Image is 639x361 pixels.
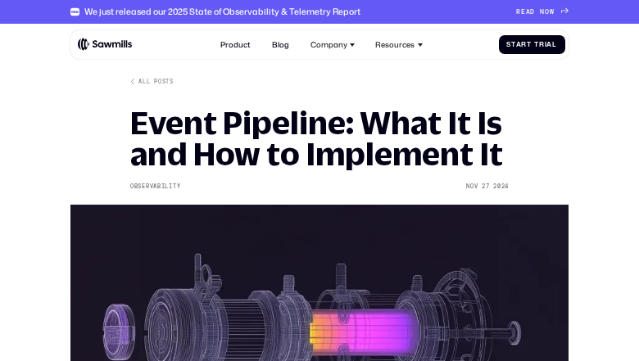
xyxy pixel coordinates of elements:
a: Blog [266,34,295,55]
span: S [506,41,511,49]
h1: Event Pipeline: What It Is and How to Implement It [130,107,509,169]
a: READNOW [516,8,569,16]
div: 2024 [493,183,509,190]
span: t [511,41,516,49]
span: l [552,41,557,49]
span: i [545,41,547,49]
div: 27 [482,183,489,190]
span: E [521,8,526,16]
div: Observability [130,183,180,190]
span: r [521,41,527,49]
span: N [540,8,545,16]
div: Nov [466,183,478,190]
span: a [546,41,552,49]
span: a [516,41,522,49]
div: All posts [138,78,173,85]
span: t [527,41,532,49]
div: Company [310,40,347,49]
span: T [534,41,539,49]
a: All posts [130,78,174,85]
div: Resources [375,40,415,49]
a: Product [215,34,256,55]
span: A [526,8,531,16]
span: D [530,8,535,16]
span: R [516,8,521,16]
span: r [539,41,545,49]
div: We just released our 2025 State of Observability & Telemetry Report [84,7,360,17]
span: O [545,8,550,16]
span: W [550,8,555,16]
a: StartTrial [499,35,565,55]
